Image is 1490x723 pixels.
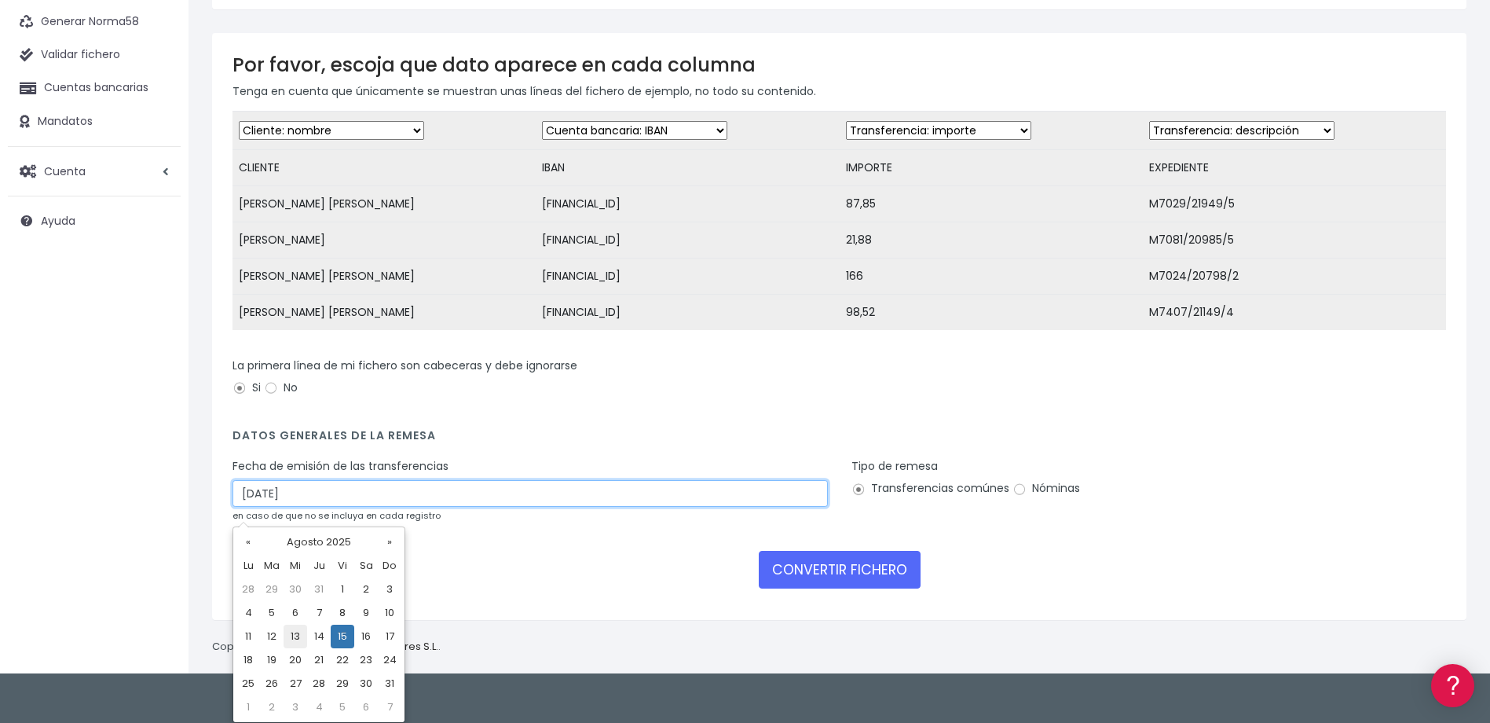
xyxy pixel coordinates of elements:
a: API [16,402,298,426]
td: 30 [284,578,307,601]
th: Mi [284,554,307,578]
td: 4 [236,601,260,625]
td: 17 [378,625,401,648]
a: General [16,337,298,361]
label: No [264,380,298,396]
td: 10 [378,601,401,625]
td: [PERSON_NAME] [PERSON_NAME] [232,259,536,295]
th: Sa [354,554,378,578]
td: 12 [260,625,284,648]
td: IBAN [536,150,839,186]
td: 5 [331,695,354,719]
label: Si [232,380,261,396]
td: 166 [840,259,1143,295]
td: [PERSON_NAME] [PERSON_NAME] [232,186,536,222]
td: 29 [331,672,354,695]
div: Programadores [16,377,298,392]
td: 29 [260,578,284,601]
td: CLIENTE [232,150,536,186]
td: M7407/21149/4 [1143,295,1446,331]
div: Facturación [16,312,298,327]
td: 3 [284,695,307,719]
td: 5 [260,601,284,625]
a: Mandatos [8,105,181,138]
td: 25 [236,672,260,695]
td: 87,85 [840,186,1143,222]
div: Información general [16,109,298,124]
td: 4 [307,695,331,719]
td: 28 [236,578,260,601]
td: 7 [378,695,401,719]
span: Ayuda [41,213,75,229]
label: Transferencias comúnes [851,480,1009,497]
a: Formatos [16,199,298,223]
td: 27 [284,672,307,695]
p: Tenga en cuenta que únicamente se muestran unas líneas del fichero de ejemplo, no todo su contenido. [232,83,1446,100]
a: Perfiles de empresas [16,272,298,296]
label: Nóminas [1012,480,1080,497]
th: » [378,530,401,554]
a: Cuentas bancarias [8,72,181,105]
button: CONVERTIR FICHERO [759,551,921,589]
td: M7024/20798/2 [1143,259,1446,295]
td: 98,52 [840,295,1143,331]
td: M7029/21949/5 [1143,186,1446,222]
a: POWERED BY ENCHANT [216,453,302,468]
a: Generar Norma58 [8,6,181,39]
a: Cuenta [8,155,181,188]
th: Lu [236,554,260,578]
label: Tipo de remesa [851,458,938,475]
p: Copyright © 2025 . [212,639,441,655]
td: [PERSON_NAME] [PERSON_NAME] [232,295,536,331]
td: M7081/20985/5 [1143,222,1446,259]
td: 23 [354,648,378,672]
td: [FINANCIAL_ID] [536,186,839,222]
td: 21,88 [840,222,1143,259]
td: EXPEDIENTE [1143,150,1446,186]
td: IMPORTE [840,150,1143,186]
td: 1 [236,695,260,719]
td: 18 [236,648,260,672]
div: Convertir ficheros [16,174,298,189]
td: 6 [284,601,307,625]
label: Fecha de emisión de las transferencias [232,458,448,475]
td: 7 [307,601,331,625]
td: 22 [331,648,354,672]
a: Ayuda [8,204,181,237]
h4: Datos generales de la remesa [232,429,1446,450]
td: 13 [284,625,307,648]
button: Contáctanos [16,420,298,448]
td: 6 [354,695,378,719]
a: Videotutoriales [16,248,298,272]
th: « [236,530,260,554]
td: 15 [331,625,354,648]
td: 21 [307,648,331,672]
td: [FINANCIAL_ID] [536,222,839,259]
td: 8 [331,601,354,625]
td: 9 [354,601,378,625]
td: 31 [378,672,401,695]
td: [FINANCIAL_ID] [536,259,839,295]
td: 16 [354,625,378,648]
th: Agosto 2025 [260,530,378,554]
td: 11 [236,625,260,648]
td: [PERSON_NAME] [232,222,536,259]
th: Do [378,554,401,578]
a: Información general [16,134,298,158]
td: 1 [331,578,354,601]
td: 26 [260,672,284,695]
td: 20 [284,648,307,672]
td: 31 [307,578,331,601]
h3: Por favor, escoja que dato aparece en cada columna [232,53,1446,76]
td: 14 [307,625,331,648]
th: Ma [260,554,284,578]
a: Problemas habituales [16,223,298,248]
td: 28 [307,672,331,695]
span: Cuenta [44,163,86,178]
td: [FINANCIAL_ID] [536,295,839,331]
td: 30 [354,672,378,695]
th: Ju [307,554,331,578]
a: Validar fichero [8,39,181,72]
td: 19 [260,648,284,672]
label: La primera línea de mi fichero son cabeceras y debe ignorarse [232,358,577,374]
